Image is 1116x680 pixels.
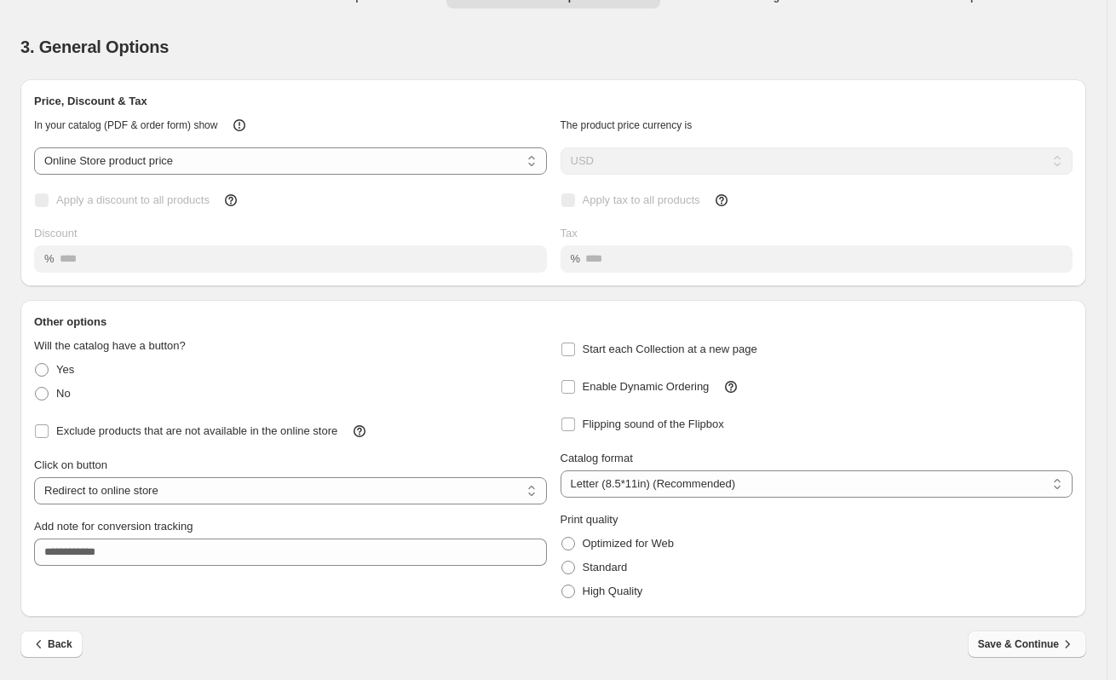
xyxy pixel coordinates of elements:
[34,119,217,131] span: In your catalog (PDF & order form) show
[31,636,72,653] span: Back
[56,193,210,206] span: Apply a discount to all products
[34,339,186,352] span: Will the catalog have a button?
[583,193,700,206] span: Apply tax to all products
[583,380,710,393] span: Enable Dynamic Ordering
[34,458,107,471] span: Click on button
[34,520,193,533] span: Add note for conversion tracking
[978,636,1076,653] span: Save & Continue
[968,631,1086,658] button: Save & Continue
[561,513,618,526] span: Print quality
[56,363,74,376] span: Yes
[583,343,757,355] span: Start each Collection at a new page
[583,537,674,550] span: Optimized for Web
[561,452,633,464] span: Catalog format
[583,561,628,573] span: Standard
[34,314,1073,331] h2: Other options
[34,227,78,239] span: Discount
[20,37,169,56] span: 3. General Options
[583,418,724,430] span: Flipping sound of the Flipbox
[20,631,83,658] button: Back
[571,252,581,265] span: %
[56,424,337,437] span: Exclude products that are not available in the online store
[561,227,578,239] span: Tax
[56,387,71,400] span: No
[561,119,693,131] span: The product price currency is
[44,252,55,265] span: %
[583,585,643,597] span: High Quality
[34,93,1073,110] h2: Price, Discount & Tax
